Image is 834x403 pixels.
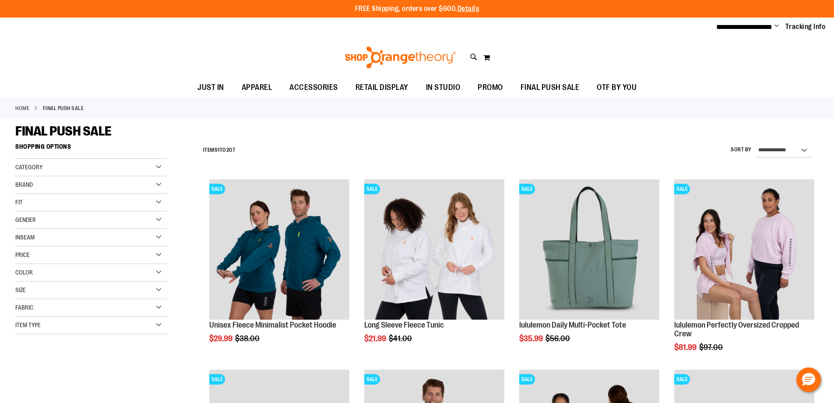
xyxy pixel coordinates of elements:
[512,78,588,97] a: FINAL PUSH SALE
[15,181,33,188] span: Brand
[347,78,417,98] a: RETAIL DISPLAY
[457,5,479,13] a: Details
[209,184,225,194] span: SALE
[417,78,469,98] a: IN STUDIO
[519,374,535,385] span: SALE
[674,374,690,385] span: SALE
[674,321,799,338] a: lululemon Perfectly Oversized Cropped Crew
[699,343,724,352] span: $97.00
[674,179,814,321] a: lululemon Perfectly Oversized Cropped CrewSALE
[521,78,580,97] span: FINAL PUSH SALE
[235,334,261,343] span: $38.00
[203,143,236,157] h2: Items to
[597,78,637,97] span: OTF BY YOU
[674,343,698,352] span: $81.99
[515,175,664,365] div: product
[15,199,23,206] span: Fit
[545,334,571,343] span: $56.00
[15,124,112,139] span: FINAL PUSH SALE
[15,269,33,276] span: Color
[281,78,347,98] a: ACCESSORIES
[519,184,535,194] span: SALE
[364,321,444,329] a: Long Sleeve Fleece Tunic
[360,175,509,365] div: product
[355,78,408,97] span: RETAIL DISPLAY
[796,367,821,392] button: Hello, have a question? Let’s chat.
[364,179,504,320] img: Product image for Fleece Long Sleeve
[674,179,814,320] img: lululemon Perfectly Oversized Cropped Crew
[218,147,220,153] span: 1
[364,184,380,194] span: SALE
[389,334,413,343] span: $41.00
[209,374,225,385] span: SALE
[469,78,512,98] a: PROMO
[519,334,544,343] span: $35.99
[289,78,338,97] span: ACCESSORIES
[209,334,234,343] span: $29.99
[43,104,84,112] strong: FINAL PUSH SALE
[15,104,29,112] a: Home
[364,179,504,321] a: Product image for Fleece Long SleeveSALE
[197,78,224,97] span: JUST IN
[15,216,36,223] span: Gender
[670,175,819,374] div: product
[226,147,236,153] span: 207
[774,22,779,31] button: Account menu
[364,334,387,343] span: $21.99
[209,179,349,321] a: Unisex Fleece Minimalist Pocket HoodieSALE
[15,304,33,311] span: Fabric
[209,321,336,329] a: Unisex Fleece Minimalist Pocket Hoodie
[15,139,167,159] strong: Shopping Options
[785,22,826,32] a: Tracking Info
[519,321,626,329] a: lululemon Daily Multi-Pocket Tote
[426,78,461,97] span: IN STUDIO
[344,46,457,68] img: Shop Orangetheory
[588,78,645,98] a: OTF BY YOU
[205,175,354,365] div: product
[478,78,503,97] span: PROMO
[209,179,349,320] img: Unisex Fleece Minimalist Pocket Hoodie
[355,4,479,14] p: FREE Shipping, orders over $600.
[15,251,30,258] span: Price
[674,184,690,194] span: SALE
[15,321,41,328] span: Item Type
[15,164,42,171] span: Category
[731,146,752,153] label: Sort By
[364,374,380,385] span: SALE
[519,179,659,321] a: lululemon Daily Multi-Pocket ToteSALE
[242,78,272,97] span: APPAREL
[15,234,35,241] span: Inseam
[189,78,233,98] a: JUST IN
[15,286,26,293] span: Size
[233,78,281,98] a: APPAREL
[519,179,659,320] img: lululemon Daily Multi-Pocket Tote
